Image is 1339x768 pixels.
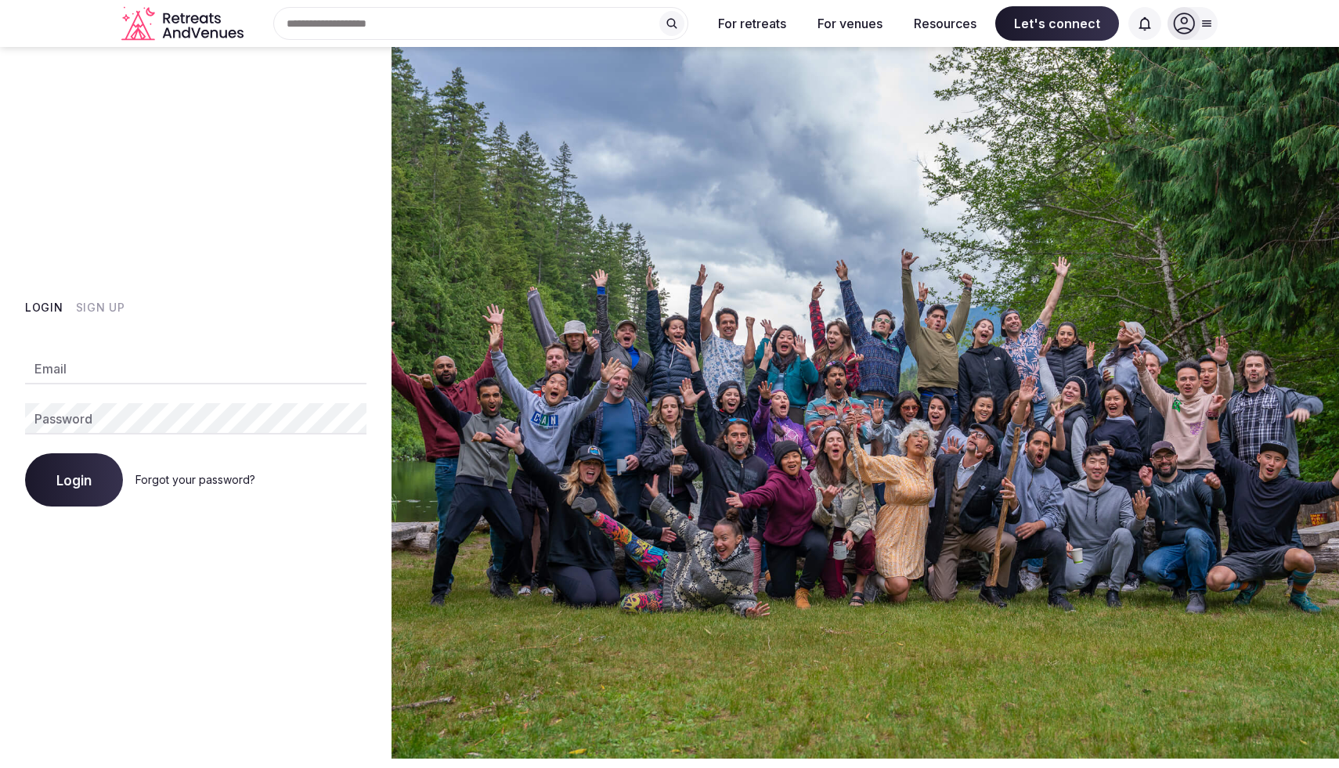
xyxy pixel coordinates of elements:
button: Login [25,453,123,507]
a: Forgot your password? [135,473,255,486]
button: Sign Up [76,300,125,315]
img: My Account Background [392,47,1339,759]
button: Resources [901,6,989,41]
svg: Retreats and Venues company logo [121,6,247,41]
span: Let's connect [995,6,1119,41]
button: For venues [805,6,895,41]
a: Visit the homepage [121,6,247,41]
button: Login [25,300,63,315]
span: Login [56,472,92,488]
button: For retreats [706,6,799,41]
